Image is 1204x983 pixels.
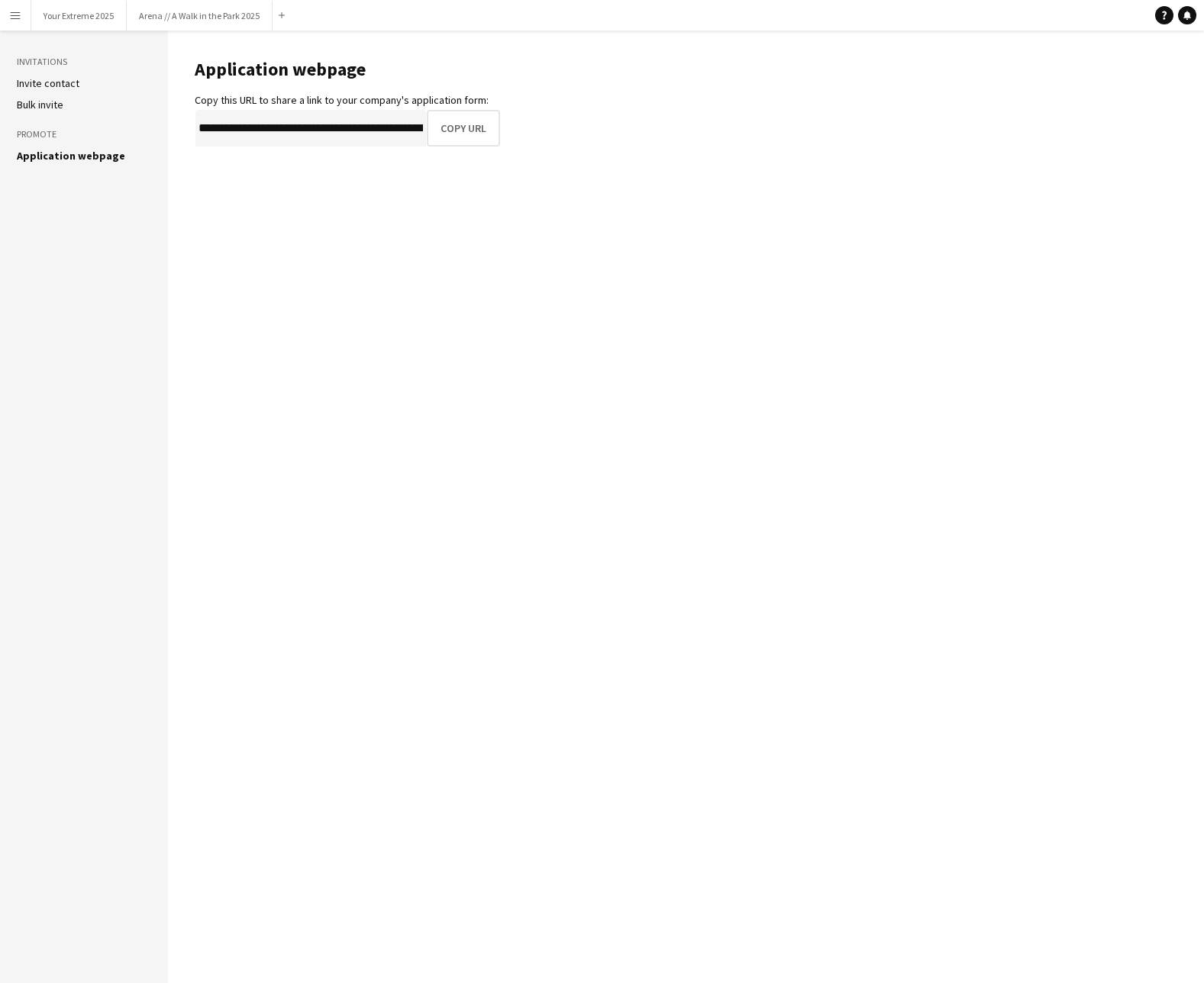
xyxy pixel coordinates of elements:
[427,110,500,147] button: Copy URL
[17,149,125,163] a: Application webpage
[17,76,79,90] a: Invite contact
[31,1,127,31] button: Your Extreme 2025
[195,93,500,107] div: Copy this URL to share a link to your company's application form:
[17,127,151,141] h3: Promote
[127,1,273,31] button: Arena // A Walk in the Park 2025
[195,58,500,81] h1: Application webpage
[17,55,151,69] h3: Invitations
[17,98,63,111] a: Bulk invite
